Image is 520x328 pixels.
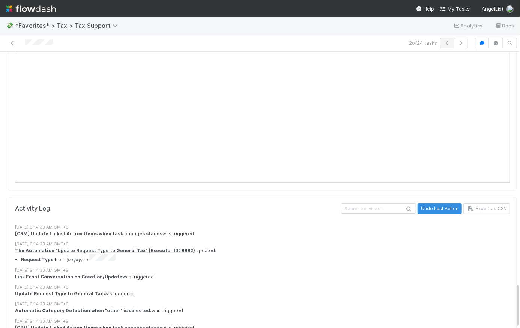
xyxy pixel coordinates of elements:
[409,39,437,47] span: 2 of 24 tasks
[495,21,514,30] a: Docs
[15,308,152,313] strong: Automatic Category Detection when "other" is selected.
[15,274,515,280] div: was triggered
[15,247,515,263] div: updated:
[15,284,515,290] div: [DATE] 9:14:33 AM GMT+9
[440,6,470,12] span: My Tasks
[15,205,340,212] h5: Activity Log
[15,224,515,230] div: [DATE] 9:14:33 AM GMT+9
[15,291,103,296] strong: Update Request Type to General Tax
[15,307,515,314] div: was triggered
[15,248,195,253] a: The Automation "Update Request Type to General Tax" (Executor ID: 9992)
[15,22,122,29] span: *Favorites* > Tax > Tax Support
[15,318,515,325] div: [DATE] 9:14:33 AM GMT+9
[66,257,83,262] em: (empty)
[341,203,416,214] input: Search activities...
[15,241,515,247] div: [DATE] 9:14:33 AM GMT+9
[15,230,515,237] div: was triggered
[15,274,122,280] strong: Link Front Conversation on Creation/Update
[15,267,515,274] div: [DATE] 9:14:33 AM GMT+9
[440,5,470,12] a: My Tasks
[506,5,514,13] img: avatar_b467e446-68e1-4310-82a7-76c532dc3f4b.png
[15,231,162,236] strong: [CRM] Update Linked Action Items when task changes stages
[21,257,54,262] strong: Request Type
[482,6,503,12] span: AngelList
[453,21,483,30] a: Analytics
[6,2,56,15] img: logo-inverted-e16ddd16eac7371096b0.svg
[418,203,462,214] button: Undo Last Action
[21,254,515,263] li: from to
[6,22,14,29] span: 💸
[15,301,515,307] div: [DATE] 9:14:33 AM GMT+9
[416,5,434,12] div: Help
[463,203,510,214] button: Export as CSV
[15,290,515,297] div: was triggered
